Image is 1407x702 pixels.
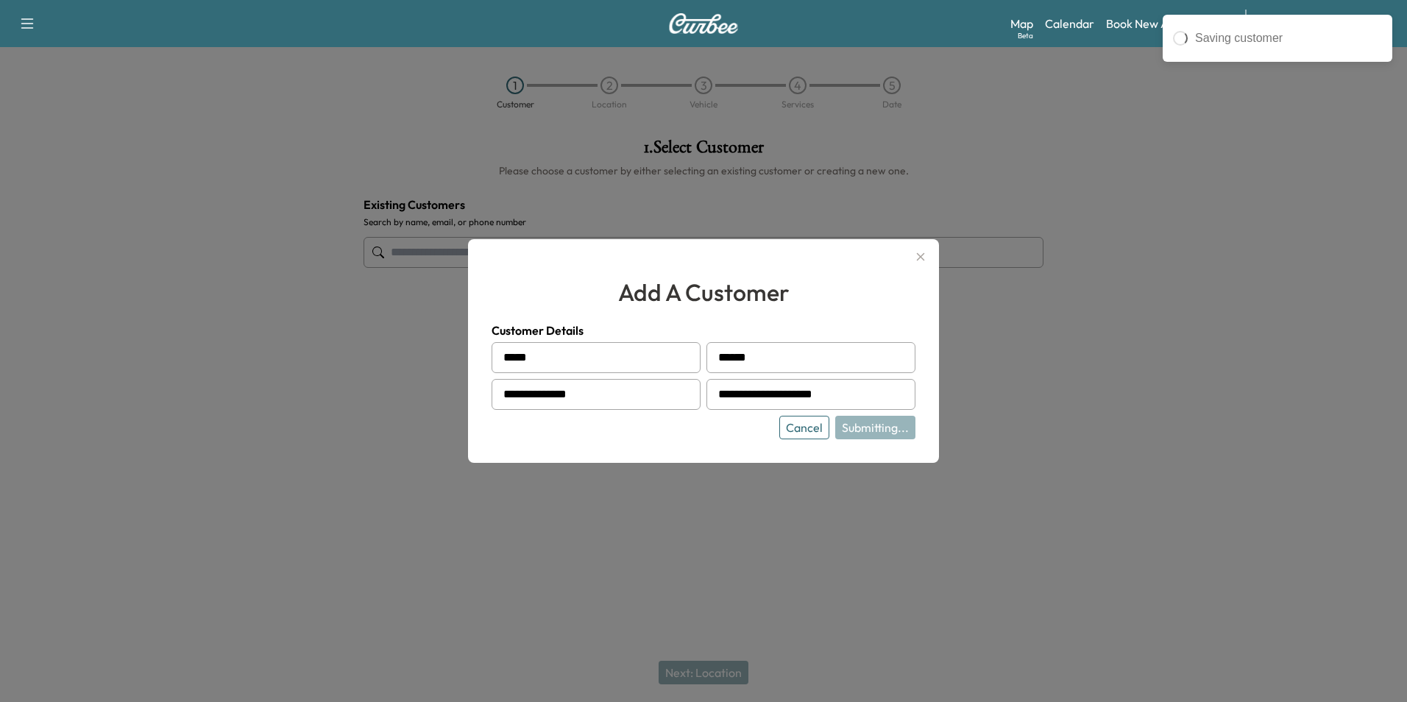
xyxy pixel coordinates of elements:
[1195,29,1382,47] div: Saving customer
[492,322,915,339] h4: Customer Details
[668,13,739,34] img: Curbee Logo
[1045,15,1094,32] a: Calendar
[492,274,915,310] h2: add a customer
[1106,15,1230,32] a: Book New Appointment
[779,416,829,439] button: Cancel
[1010,15,1033,32] a: MapBeta
[1018,30,1033,41] div: Beta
